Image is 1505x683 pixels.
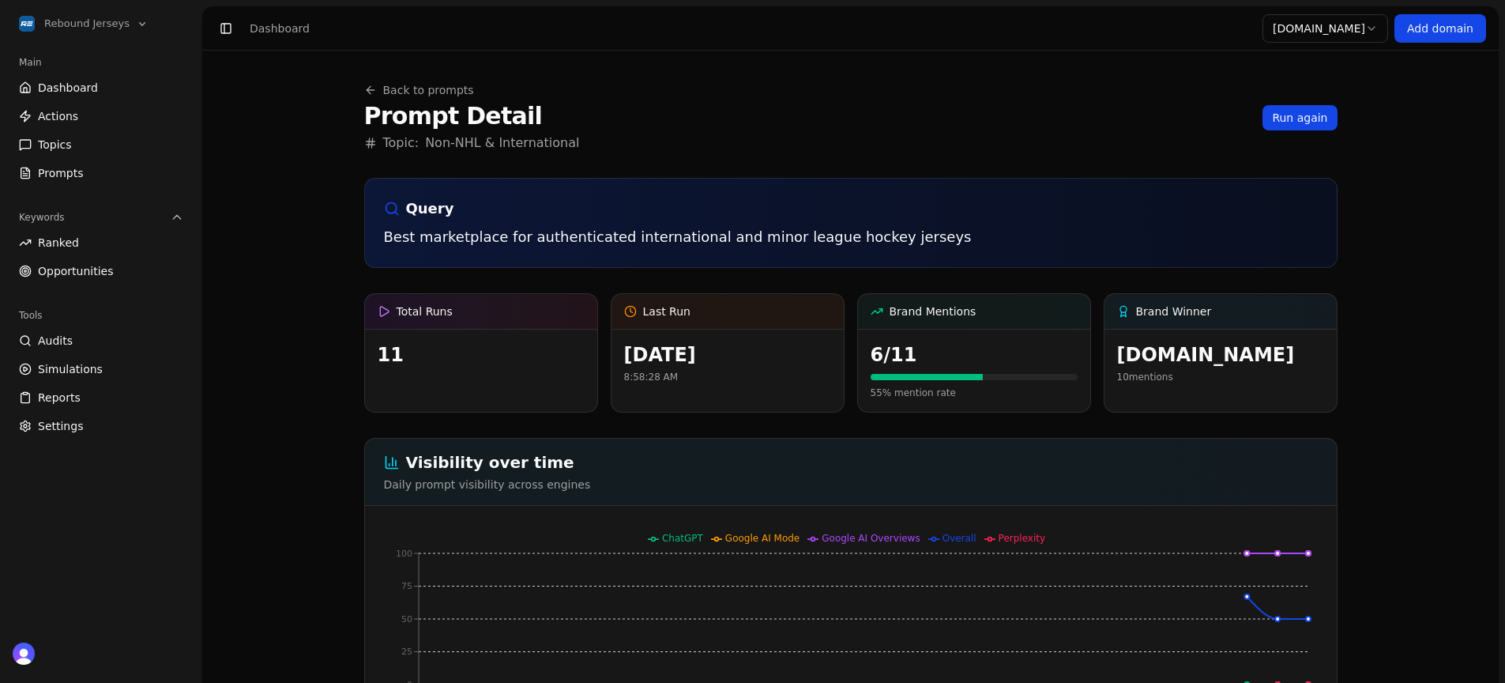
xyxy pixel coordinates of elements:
[822,533,920,544] span: Google AI Overviews
[13,75,190,100] a: Dashboard
[13,643,35,665] button: Open user button
[383,134,420,153] span: Topic:
[384,198,1318,220] h2: Query
[38,80,98,96] span: Dashboard
[999,533,1046,544] span: Perplexity
[725,533,800,544] span: Google AI Mode
[928,534,939,545] svg: Overall legend icon
[19,16,35,32] img: Rebound Jerseys
[13,230,190,255] a: Ranked
[943,533,976,544] span: Overall
[13,13,155,35] button: Open organization switcher
[38,165,84,181] span: Prompts
[1117,371,1324,383] div: 10 mentions
[13,132,190,157] a: Topics
[425,134,579,153] a: Non‑NHL & International
[44,17,130,31] span: Rebound Jerseys
[13,357,190,382] a: Simulations
[38,235,79,251] span: Ranked
[13,258,190,284] a: Opportunities
[13,413,190,439] a: Settings
[643,304,690,319] span: Last Run
[364,102,580,130] h1: Prompt Detail
[378,342,585,368] div: 11
[13,50,190,75] div: Main
[662,533,703,544] span: ChatGPT
[13,205,190,230] button: Keywords
[13,385,190,410] a: Reports
[384,226,1318,248] p: Best marketplace for authenticated international and minor league hockey jerseys
[250,21,310,36] div: Dashboard
[38,418,83,434] span: Settings
[984,534,995,545] svg: Perplexity legend icon
[1394,14,1486,43] a: Add domain
[38,108,78,124] span: Actions
[384,451,1318,474] h2: Visibility over time
[401,647,412,657] tspan: 25
[890,304,976,319] span: Brand Mentions
[1117,342,1324,368] div: [DOMAIN_NAME]
[38,390,81,406] span: Reports
[871,387,1078,399] p: 55 % mention rate
[38,361,103,377] span: Simulations
[401,581,412,591] tspan: 75
[13,328,190,353] a: Audits
[648,534,659,545] svg: ChatGPT legend icon
[624,342,831,368] div: [DATE]
[13,160,190,186] a: Prompts
[38,333,73,349] span: Audits
[13,104,190,129] a: Actions
[384,477,1318,492] p: Daily prompt visibility across engines
[397,304,453,319] span: Total Runs
[1262,105,1337,130] button: Run again
[1136,304,1212,319] span: Brand Winner
[396,549,412,559] tspan: 100
[13,303,190,328] div: Tools
[38,263,114,279] span: Opportunities
[401,614,412,625] tspan: 50
[364,82,474,98] a: Back to prompts
[711,534,722,545] svg: Google AI Mode legend icon
[13,643,35,665] img: 's logo
[871,342,1078,368] div: 6 / 11
[38,137,72,153] span: Topics
[807,534,818,545] svg: Google AI Overviews legend icon
[624,371,831,383] p: 8:58:28 AM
